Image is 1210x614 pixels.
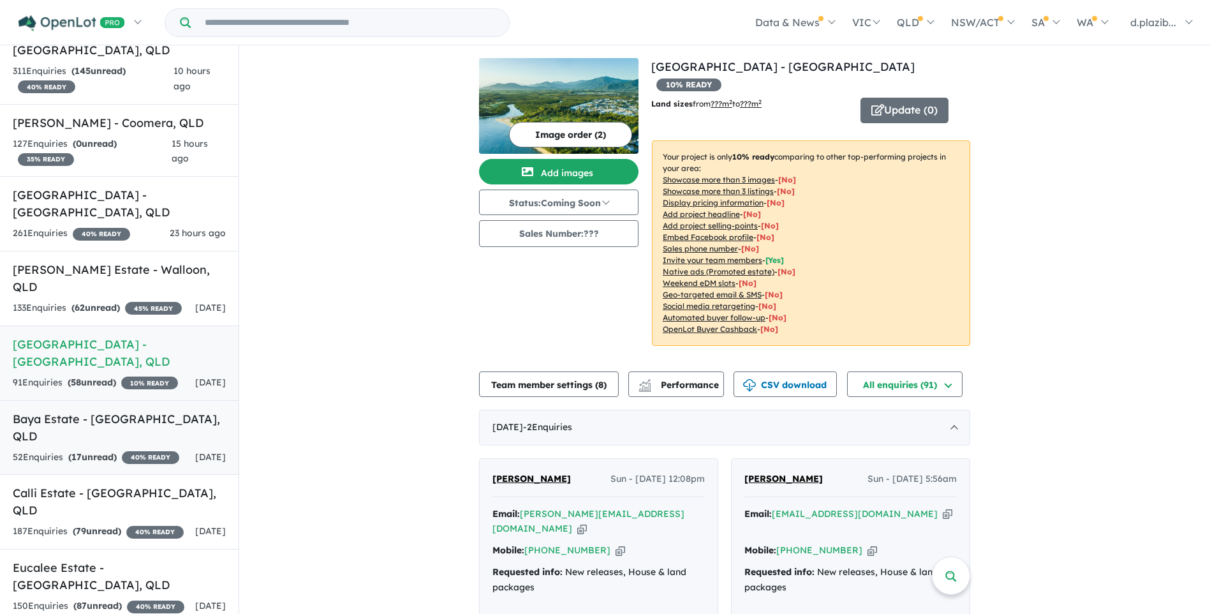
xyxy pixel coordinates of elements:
[13,450,179,465] div: 52 Enquir ies
[744,566,815,578] strong: Requested info:
[729,98,732,105] sup: 2
[13,484,226,519] h5: Calli Estate - [GEOGRAPHIC_DATA] , QLD
[663,290,762,299] u: Geo-targeted email & SMS
[767,198,785,207] span: [ No ]
[867,472,957,487] span: Sun - [DATE] 5:56am
[73,228,130,241] span: 40 % READY
[741,244,759,253] span: [ No ]
[758,301,776,311] span: [No]
[126,526,184,539] span: 40 % READY
[663,255,762,265] u: Invite your team members
[509,122,632,147] button: Image order (2)
[616,544,625,557] button: Copy
[195,600,226,611] span: [DATE]
[75,65,91,77] span: 145
[77,600,87,611] span: 87
[13,559,226,594] h5: Eucalee Estate - [GEOGRAPHIC_DATA] , QLD
[652,140,970,346] p: Your project is only comparing to other top-performing projects in your area: - - - - - - - - - -...
[656,79,721,91] span: 10 % READY
[195,377,226,388] span: [DATE]
[71,451,82,463] span: 17
[743,209,761,219] span: [ No ]
[734,371,837,397] button: CSV download
[492,508,684,535] a: [PERSON_NAME][EMAIL_ADDRESS][DOMAIN_NAME]
[492,473,571,484] span: [PERSON_NAME]
[711,99,732,109] u: ??? m
[13,375,178,391] div: 91 Enquir ies
[860,98,948,123] button: Update (0)
[847,371,963,397] button: All enquiries (91)
[71,302,120,313] strong: ( unread)
[18,80,75,93] span: 40 % READY
[13,599,184,614] div: 150 Enquir ies
[744,472,823,487] a: [PERSON_NAME]
[640,379,719,391] span: Performance
[743,379,756,392] img: download icon
[663,209,740,219] u: Add project headline
[772,508,938,520] a: [EMAIL_ADDRESS][DOMAIN_NAME]
[13,261,226,296] h5: [PERSON_NAME] Estate - Walloon , QLD
[479,190,638,215] button: Status:Coming Soon
[71,65,126,77] strong: ( unread)
[663,278,735,288] u: Weekend eDM slots
[71,377,81,388] span: 58
[73,600,122,611] strong: ( unread)
[663,198,764,207] u: Display pricing information
[663,221,758,230] u: Add project selling-points
[125,302,182,315] span: 45 % READY
[479,58,638,154] img: Half Moon Bay Estate - Trinity Park
[739,278,756,288] span: [No]
[127,601,184,613] span: 40 % READY
[765,290,783,299] span: [No]
[13,410,226,445] h5: Baya Estate - [GEOGRAPHIC_DATA] , QLD
[492,544,524,556] strong: Mobile:
[777,186,795,196] span: [ No ]
[492,566,563,578] strong: Requested info:
[76,138,82,149] span: 0
[492,508,520,520] strong: Email:
[663,267,774,276] u: Native ads (Promoted estate)
[776,544,862,556] a: [PHONE_NUMBER]
[867,544,877,557] button: Copy
[523,421,572,433] span: - 2 Enquir ies
[68,377,116,388] strong: ( unread)
[628,371,724,397] button: Performance
[663,175,775,184] u: Showcase more than 3 images
[744,565,957,595] div: New releases, House & land packages
[778,175,796,184] span: [ No ]
[639,379,651,386] img: line-chart.svg
[18,153,74,166] span: 35 % READY
[765,255,784,265] span: [ Yes ]
[663,244,738,253] u: Sales phone number
[13,114,226,131] h5: [PERSON_NAME] - Coomera , QLD
[13,64,173,94] div: 311 Enquir ies
[173,65,210,92] span: 10 hours ago
[943,507,952,521] button: Copy
[193,9,506,36] input: Try estate name, suburb, builder or developer
[769,313,786,322] span: [No]
[740,99,762,109] u: ???m
[121,377,178,389] span: 10 % READY
[492,472,571,487] a: [PERSON_NAME]
[651,98,851,110] p: from
[744,508,772,520] strong: Email:
[760,324,778,334] span: [No]
[732,152,774,161] b: 10 % ready
[479,220,638,247] button: Sales Number:???
[172,138,208,165] span: 15 hours ago
[13,186,226,221] h5: [GEOGRAPHIC_DATA] - [GEOGRAPHIC_DATA] , QLD
[663,232,753,242] u: Embed Facebook profile
[170,227,226,239] span: 23 hours ago
[68,451,117,463] strong: ( unread)
[195,525,226,537] span: [DATE]
[13,301,182,316] div: 133 Enquir ies
[577,522,587,535] button: Copy
[663,186,774,196] u: Showcase more than 3 listings
[651,99,693,109] b: Land sizes
[122,451,179,464] span: 40 % READY
[13,336,226,370] h5: [GEOGRAPHIC_DATA] - [GEOGRAPHIC_DATA] , QLD
[73,138,117,149] strong: ( unread)
[744,544,776,556] strong: Mobile:
[744,473,823,484] span: [PERSON_NAME]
